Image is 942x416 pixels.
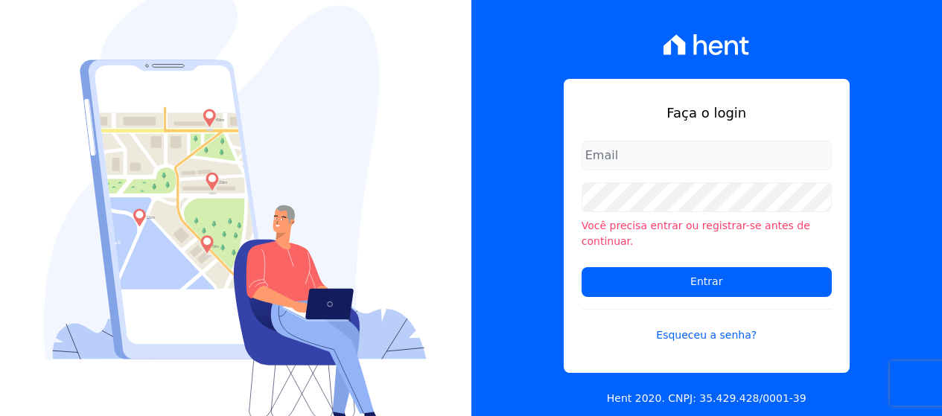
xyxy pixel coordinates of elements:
input: Email [582,141,832,170]
a: Esqueceu a senha? [582,309,832,343]
h1: Faça o login [582,103,832,123]
input: Entrar [582,267,832,297]
p: Hent 2020. CNPJ: 35.429.428/0001-39 [607,391,806,406]
li: Você precisa entrar ou registrar-se antes de continuar. [582,218,832,249]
